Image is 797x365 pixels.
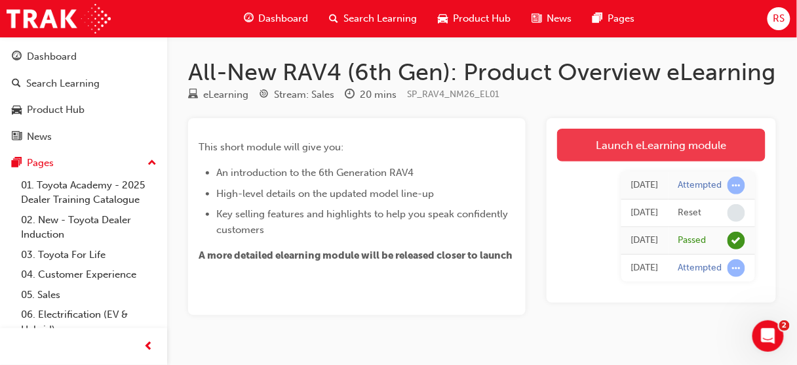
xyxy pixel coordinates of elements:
span: pages-icon [12,158,22,169]
button: Pages [5,151,162,175]
span: An introduction to the 6th Generation RAV4 [216,167,414,179]
div: eLearning [203,87,248,102]
span: Product Hub [454,11,511,26]
a: 02. New - Toyota Dealer Induction [16,210,162,245]
span: search-icon [12,78,21,90]
div: Dashboard [27,49,77,64]
span: learningRecordVerb_NONE-icon [728,204,745,222]
span: RS [773,11,785,26]
a: search-iconSearch Learning [319,5,428,32]
a: news-iconNews [522,5,583,32]
span: clock-icon [345,89,355,101]
a: Search Learning [5,72,162,96]
span: learningRecordVerb_ATTEMPT-icon [728,177,745,194]
span: car-icon [12,104,22,116]
h1: All-New RAV4 (6th Gen): Product Overview eLearning [188,58,776,87]
div: Attempted [678,262,722,274]
span: Search Learning [344,11,418,26]
a: 05. Sales [16,285,162,305]
div: News [27,129,52,144]
div: Attempted [678,179,722,192]
span: learningRecordVerb_ATTEMPT-icon [728,259,745,277]
div: Thu Sep 04 2025 14:57:57 GMT+1000 (Australian Eastern Standard Time) [631,261,659,276]
div: 20 mins [360,87,397,102]
span: prev-icon [144,339,154,355]
span: High-level details on the updated model line-up [216,188,434,200]
div: Pages [27,156,54,171]
a: Launch eLearning module [557,129,766,161]
a: News [5,125,162,149]
span: learningRecordVerb_PASS-icon [728,232,745,249]
button: RS [768,7,790,30]
span: up-icon [147,155,157,172]
span: car-icon [438,11,448,27]
a: guage-iconDashboard [233,5,319,32]
span: target-icon [259,89,269,101]
a: Product Hub [5,98,162,122]
span: learningResourceType_ELEARNING-icon [188,89,198,101]
iframe: Intercom live chat [752,320,784,352]
a: 03. Toyota For Life [16,245,162,265]
span: Learning resource code [407,89,499,100]
a: car-iconProduct Hub [428,5,522,32]
span: search-icon [330,11,339,27]
div: Tue Sep 16 2025 09:35:34 GMT+1000 (Australian Eastern Standard Time) [631,178,659,193]
a: 06. Electrification (EV & Hybrid) [16,305,162,339]
div: Reset [678,207,702,219]
span: pages-icon [593,11,603,27]
div: Stream [259,87,334,103]
img: Trak [7,4,111,33]
div: Search Learning [26,76,100,91]
span: News [547,11,572,26]
span: Key selling features and highlights to help you speak confidently customers [216,208,511,236]
span: news-icon [532,11,542,27]
span: A more detailed elearning module will be released closer to launch [199,249,513,261]
div: Tue Sep 16 2025 09:35:31 GMT+1000 (Australian Eastern Standard Time) [631,205,659,221]
button: DashboardSearch LearningProduct HubNews [5,42,162,151]
a: Dashboard [5,45,162,69]
div: Type [188,87,248,103]
a: pages-iconPages [583,5,646,32]
a: 04. Customer Experience [16,265,162,285]
span: Pages [608,11,635,26]
span: Dashboard [259,11,309,26]
span: 2 [779,320,790,331]
span: This short module will give you: [199,141,343,153]
span: guage-icon [12,51,22,63]
div: Stream: Sales [274,87,334,102]
div: Thu Sep 04 2025 15:47:52 GMT+1000 (Australian Eastern Standard Time) [631,233,659,248]
div: Product Hub [27,102,85,118]
span: news-icon [12,131,22,143]
a: 01. Toyota Academy - 2025 Dealer Training Catalogue [16,175,162,210]
div: Duration [345,87,397,103]
div: Passed [678,234,707,247]
span: guage-icon [244,11,254,27]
